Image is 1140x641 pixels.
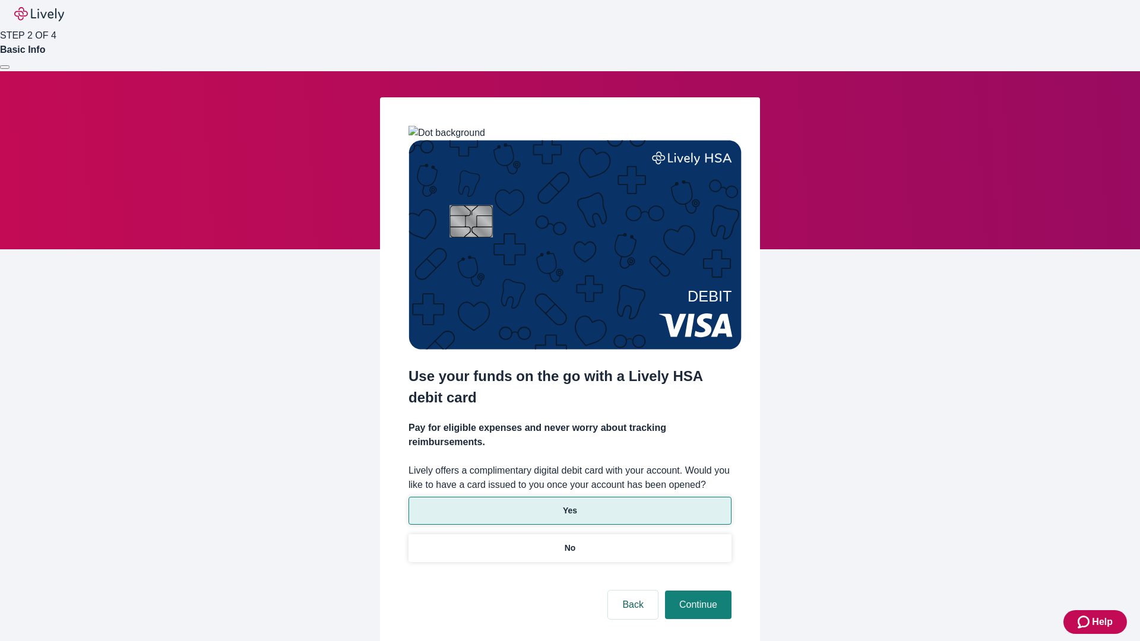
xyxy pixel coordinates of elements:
[1063,610,1127,634] button: Zendesk support iconHelp
[408,497,731,525] button: Yes
[408,464,731,492] label: Lively offers a complimentary digital debit card with your account. Would you like to have a card...
[408,126,485,140] img: Dot background
[408,140,742,350] img: Debit card
[14,7,64,21] img: Lively
[1092,615,1113,629] span: Help
[563,504,577,517] p: Yes
[665,591,731,619] button: Continue
[565,542,576,554] p: No
[608,591,658,619] button: Back
[408,534,731,562] button: No
[408,366,731,408] h2: Use your funds on the go with a Lively HSA debit card
[408,421,731,449] h4: Pay for eligible expenses and never worry about tracking reimbursements.
[1078,615,1092,629] svg: Zendesk support icon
